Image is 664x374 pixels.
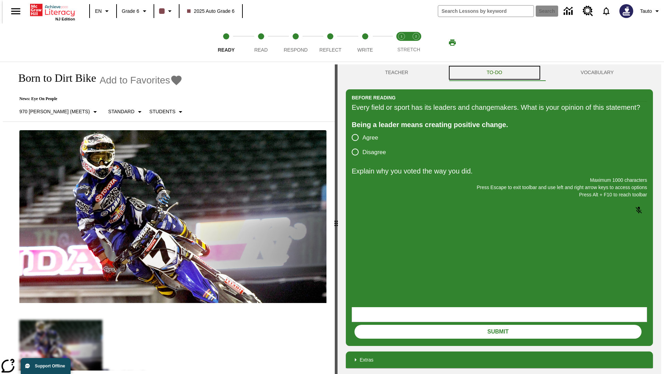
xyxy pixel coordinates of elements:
[362,148,386,157] span: Disagree
[345,24,385,62] button: Write step 5 of 5
[6,1,26,21] button: Open side menu
[615,2,637,20] button: Select a new avatar
[352,102,647,113] div: Every field or sport has its leaders and changemakers. What is your opinion of this statement?
[241,24,281,62] button: Read step 2 of 5
[597,2,615,20] a: Notifications
[640,8,652,15] span: Tauto
[35,364,65,368] span: Support Offline
[206,24,246,62] button: Ready step 1 of 5
[55,17,75,21] span: NJ Edition
[335,64,338,374] div: Press Enter or Spacebar and then press right and left arrow keys to move the slider
[362,133,378,142] span: Agree
[254,47,268,53] span: Read
[391,24,412,62] button: Stretch Read step 1 of 2
[360,356,373,364] p: Extras
[100,74,183,86] button: Add to Favorites - Born to Dirt Bike
[17,106,102,118] button: Select Lexile, 970 Lexile (Meets)
[352,184,647,191] p: Press Escape to exit toolbar and use left and right arrow keys to access options
[397,47,420,52] span: STRETCH
[560,2,579,21] a: Data Center
[637,5,664,17] button: Profile/Settings
[338,64,661,374] div: activity
[346,351,653,368] div: Extras
[276,24,316,62] button: Respond step 3 of 5
[108,108,135,115] p: Standard
[30,2,75,21] div: Home
[438,6,534,17] input: search field
[3,64,335,371] div: reading
[3,6,101,12] body: Explain why you voted the way you did. Maximum 1000 characters Press Alt + F10 to reach toolbar P...
[352,177,647,184] p: Maximum 1000 characters
[147,106,187,118] button: Select Student
[320,47,342,53] span: Reflect
[448,64,542,81] button: TO-DO
[542,64,653,81] button: VOCABULARY
[346,64,448,81] button: Teacher
[579,2,597,20] a: Resource Center, Will open in new tab
[346,64,653,81] div: Instructional Panel Tabs
[95,8,102,15] span: EN
[100,75,170,86] span: Add to Favorites
[441,36,463,49] button: Print
[310,24,350,62] button: Reflect step 4 of 5
[19,108,90,115] p: 970 [PERSON_NAME] (Meets)
[21,358,71,374] button: Support Offline
[284,47,307,53] span: Respond
[630,202,647,219] button: Click to activate and allow voice recognition
[352,119,647,130] div: Being a leader means creating positive change.
[400,35,402,38] text: 1
[406,24,426,62] button: Stretch Respond step 2 of 2
[19,130,326,303] img: Motocross racer James Stewart flies through the air on his dirt bike.
[352,130,391,159] div: poll
[156,5,177,17] button: Class color is dark brown. Change class color
[218,47,235,53] span: Ready
[105,106,147,118] button: Scaffolds, Standard
[415,35,417,38] text: 2
[92,5,114,17] button: Language: EN, Select a language
[122,8,139,15] span: Grade 6
[352,94,396,101] h2: Before Reading
[187,8,235,15] span: 2025 Auto Grade 6
[357,47,373,53] span: Write
[619,4,633,18] img: Avatar
[149,108,175,115] p: Students
[352,166,647,177] p: Explain why you voted the way you did.
[352,191,647,198] p: Press Alt + F10 to reach toolbar
[11,72,96,84] h1: Born to Dirt Bike
[119,5,151,17] button: Grade: Grade 6, Select a grade
[354,325,642,339] button: Submit
[11,96,187,101] p: News: Eye On People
